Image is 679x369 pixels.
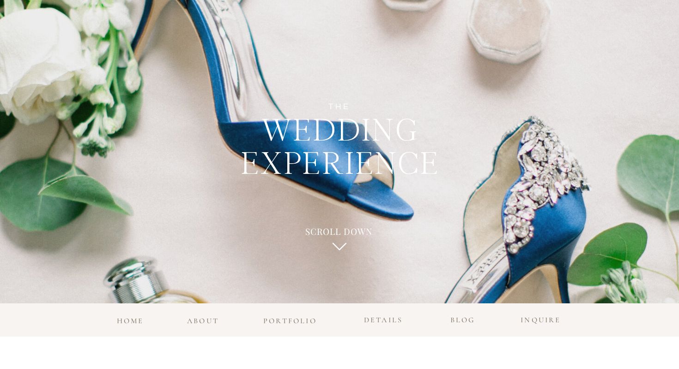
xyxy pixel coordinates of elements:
a: INQUIRE [517,314,564,322]
a: home [115,314,145,323]
a: blog [448,314,478,322]
h1: the [264,99,415,110]
a: SCROLL DOWN [267,223,410,240]
a: about [185,314,221,327]
h1: WEDDING EXPERIENCE [182,115,497,175]
a: details [359,314,408,327]
a: portfolio [261,314,320,323]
